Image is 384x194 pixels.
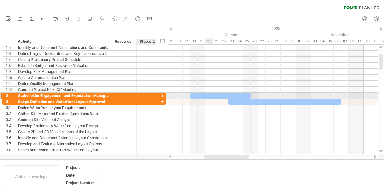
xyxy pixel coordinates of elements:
[6,45,15,50] div: 1.5
[266,38,273,44] div: Tuesday, 28 October 2025
[6,117,15,123] div: 3.3
[6,93,15,99] div: 2
[213,38,220,44] div: Tuesday, 21 October 2025
[6,105,15,111] div: 3.1
[235,38,243,44] div: Friday, 24 October 2025
[66,173,99,178] div: Date:
[334,38,341,44] div: Thursday, 6 November 2025
[18,57,109,62] div: Create Preliminary Project Schedule
[101,165,151,170] div: ....
[364,38,371,44] div: Monday, 10 November 2025
[66,165,99,170] div: Project:
[371,38,379,44] div: Tuesday, 11 November 2025
[18,81,109,86] div: Define Quality Management Plan
[281,38,288,44] div: Thursday, 30 October 2025
[175,38,183,44] div: Thursday, 16 October 2025
[6,69,15,74] div: 1.9
[341,38,349,44] div: Friday, 7 November 2025
[6,129,15,135] div: 3.5
[18,153,109,159] div: Create Detailed Layout Design and Specifications
[205,38,213,44] div: Monday, 20 October 2025
[288,38,296,44] div: Friday, 31 October 2025
[18,105,109,111] div: Define Waterfront Layout Requirements
[18,123,109,129] div: Develop Preliminary Waterfront Layout Design
[258,38,266,44] div: Monday, 27 October 2025
[62,32,296,38] div: October 2025
[18,99,109,105] div: Scope Definition and Waterfront Layout Approval
[318,38,326,44] div: Tuesday, 4 November 2025
[6,81,15,86] div: 1.11
[18,117,109,123] div: Conduct Site Visit and Analysis
[6,147,15,153] div: 3.8
[349,38,356,44] div: Saturday, 8 November 2025
[3,165,59,188] div: Add your own logo
[273,38,281,44] div: Wednesday, 29 October 2025
[311,38,318,44] div: Monday, 3 November 2025
[18,75,109,80] div: Create Communication Plan
[18,141,109,147] div: Develop and Evaluate Alternative Layout Options
[190,38,198,44] div: Saturday, 18 October 2025
[18,87,109,92] div: Conduct Project Kick-Off Meeting
[18,69,109,74] div: Develop Risk Management Plan
[101,180,151,185] div: ....
[326,38,334,44] div: Wednesday, 5 November 2025
[6,57,15,62] div: 1.7
[101,173,151,178] div: ....
[115,39,133,45] div: Resource
[18,111,109,117] div: Gather Site Maps and Existing Conditions Data
[6,63,15,68] div: 1.8
[139,39,153,45] div: Status
[251,38,258,44] div: Sunday, 26 October 2025
[220,38,228,44] div: Wednesday, 22 October 2025
[168,38,175,44] div: Wednesday, 15 October 2025
[18,45,109,50] div: Identify and Document Assumptions and Constraints
[6,111,15,117] div: 3.2
[6,75,15,80] div: 1.10
[6,87,15,92] div: 1.12
[6,153,15,159] div: 3.9
[18,135,109,141] div: Identify and Document Potential Layout Constraints
[6,141,15,147] div: 3.7
[18,39,108,45] div: Activity
[183,38,190,44] div: Friday, 17 October 2025
[356,38,364,44] div: Sunday, 9 November 2025
[18,63,109,68] div: Establish Budget and Resource Allocation
[6,135,15,141] div: 3.6
[18,93,109,99] div: Stakeholder Engagement and Expectation Management
[303,38,311,44] div: Sunday, 2 November 2025
[6,123,15,129] div: 3.4
[18,129,109,135] div: Create 2D and 3D Visualizations of the Layout
[198,38,205,44] div: Sunday, 19 October 2025
[228,38,235,44] div: Thursday, 23 October 2025
[6,51,15,56] div: 1.6
[243,38,251,44] div: Saturday, 25 October 2025
[296,38,303,44] div: Saturday, 1 November 2025
[66,180,99,185] div: Project Number
[6,99,15,105] div: 3
[18,51,109,56] div: Define Project Deliverables and Key Performance Indicators
[18,147,109,153] div: Select and Refine Preferred Waterfront Layout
